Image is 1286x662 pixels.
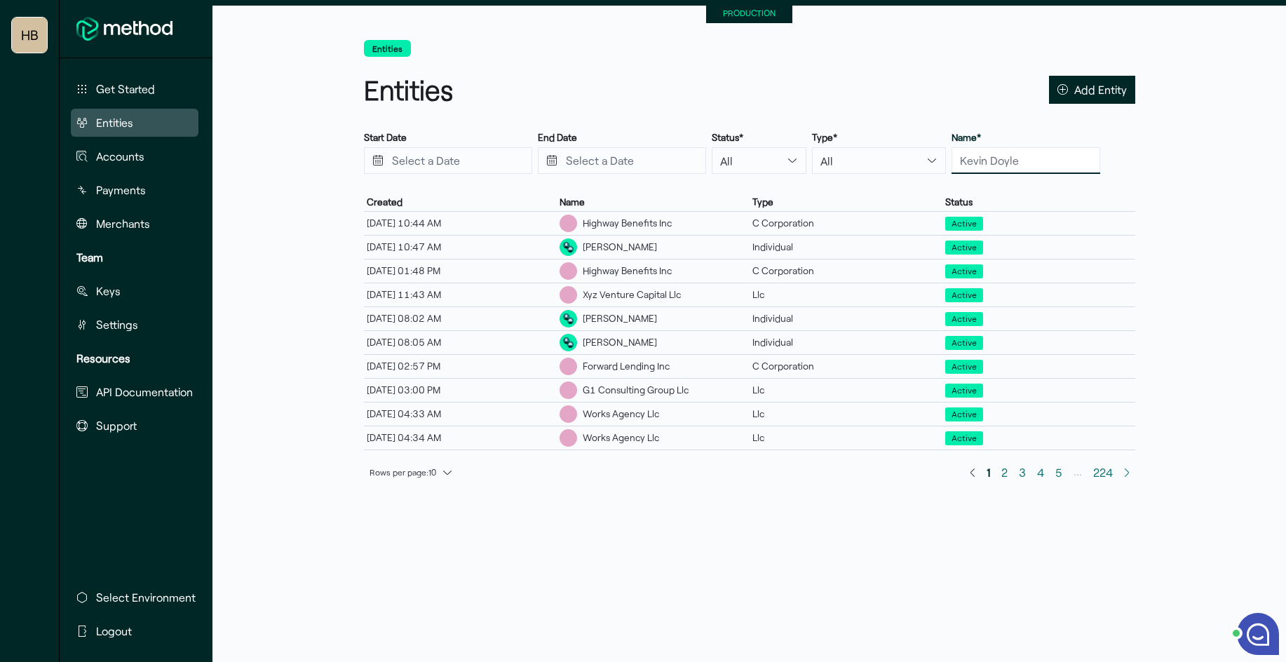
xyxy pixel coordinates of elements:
span: Created [367,196,402,208]
span: Active [945,431,983,445]
label: Type* [812,131,837,144]
span: Status [945,196,973,208]
span: Support [96,417,137,434]
span: Resources [76,350,130,367]
strong: Team [76,250,103,264]
div: Llc [750,428,942,447]
tr: [DATE] 10:47 AM[PERSON_NAME]IndividualActive [364,236,1135,259]
span: Active [945,407,983,421]
button: Page 1 of 224 [981,461,996,484]
div: [DATE] 11:43 AM [364,285,557,304]
button: Merchants [71,210,198,238]
h1: Entities [364,71,744,109]
div: [DATE] 01:48 PM [364,262,557,280]
a: Page 4 of 224 [1031,461,1050,484]
span: Payments [96,182,146,198]
a: Page 5 of 224 [1050,461,1068,484]
div: Llc [750,285,942,304]
span: Active [952,241,977,254]
button: Get Started [71,75,198,103]
span: 2 [1001,463,1008,482]
tr: [DATE] 04:33 AMWorks Agency LlcLlcActive [364,403,1135,426]
span: Active [952,384,977,397]
div: Bank [560,429,577,447]
div: Bank [560,215,577,232]
div: Bank [560,405,577,423]
span: Active [945,360,983,374]
span: Active [945,384,983,398]
div: Works Agency Llc [583,431,659,445]
span: Rows per page : 10 [370,463,436,482]
div: [DATE] 10:44 AM [364,214,557,232]
img: MethodFi Logo [76,17,172,41]
button: Previous page [964,464,981,481]
div: [PERSON_NAME] [583,311,657,326]
a: Next page, 2 [1118,464,1135,481]
tr: [DATE] 11:43 AMXyz Venture Capital LlcLlcActive [364,283,1135,307]
span: 5 [1055,463,1062,482]
tr: [DATE] 10:44 AMHighway Benefits IncC CorporationActive [364,212,1135,236]
span: Active [945,264,983,278]
button: Payments [71,176,198,204]
div: Highway Benefits Inc [583,216,672,231]
div: Individual [750,309,942,327]
div: Bank [560,310,577,327]
div: C Corporation [750,262,942,280]
div: [PERSON_NAME] [583,240,657,255]
div: Forward Lending Inc [583,359,670,374]
span: Logout [96,623,132,640]
span: Active [945,312,983,326]
a: Page 3 of 224 [1013,461,1031,484]
span: Type [752,196,773,208]
span: Active [952,313,977,325]
small: PRODUCTION [723,8,776,18]
div: [DATE] 02:57 PM [364,357,557,375]
div: Bank [560,358,577,375]
button: Keys [71,277,198,305]
span: Active [952,432,977,445]
button: Highway Benefits [12,18,47,53]
span: Add Entity [1074,80,1127,99]
button: Entities [71,109,198,137]
label: Name* [952,131,981,144]
span: HB [21,21,39,49]
div: [DATE] 08:02 AM [364,309,557,327]
span: Active [952,289,977,302]
button: Select Environment [71,583,201,612]
div: Highway Benefits Inc [583,264,672,278]
span: Active [945,336,983,350]
div: C Corporation [750,357,942,375]
div: [DATE] 03:00 PM [364,381,557,399]
div: Bank [560,262,577,280]
tr: [DATE] 02:57 PMForward Lending IncC CorporationActive [364,355,1135,379]
span: 224 [1093,463,1113,482]
input: Press the down key to open a popover containing a calendar. [538,147,706,174]
div: C Corporation [750,214,942,232]
a: Page 2 of 224 [996,461,1013,484]
div: [PERSON_NAME] [583,335,657,350]
tr: [DATE] 08:02 AM[PERSON_NAME]IndividualActive [364,307,1135,331]
div: Individual [750,333,942,351]
span: Entities [96,114,133,131]
span: Active [952,265,977,278]
div: [DATE] 10:47 AM [364,238,557,256]
span: Active [952,360,977,373]
tr: [DATE] 04:34 AMWorks Agency LlcLlcActive [364,426,1135,450]
span: 1 [987,463,990,482]
span: Name [560,196,585,208]
button: Accounts [71,142,198,170]
span: Select Environment [96,589,196,606]
span: Active [952,217,977,230]
a: Page 224 of 224 [1088,461,1118,484]
button: Add Entity [1049,76,1135,104]
span: 4 [1037,463,1044,482]
span: Keys [96,283,121,299]
div: Bank [560,238,577,256]
label: Start Date [364,131,407,144]
div: G1 Consulting Group Llc [583,383,689,398]
div: Bank [560,381,577,399]
span: API Documentation [96,384,193,400]
button: Settings [71,311,198,339]
span: Merchants [96,215,150,232]
button: Support [71,412,198,440]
